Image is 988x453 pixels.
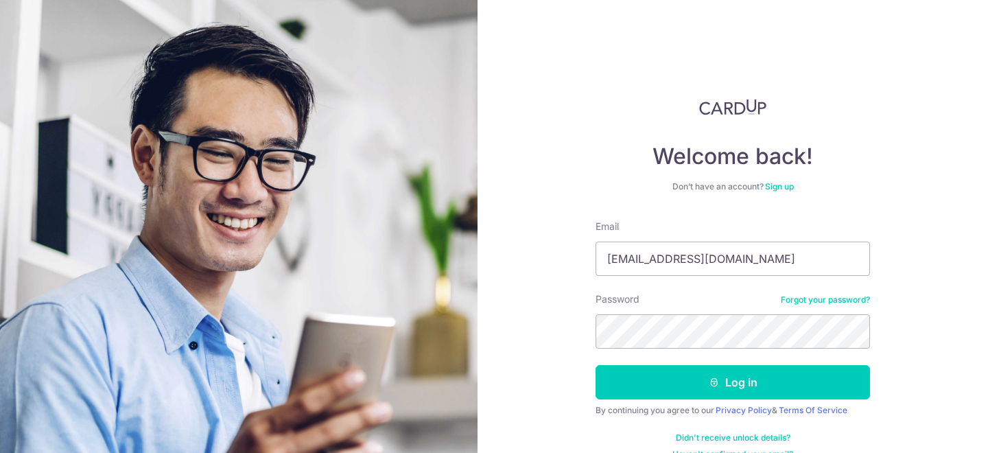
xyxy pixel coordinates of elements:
div: By continuing you agree to our & [596,405,870,416]
a: Privacy Policy [716,405,772,415]
input: Enter your Email [596,242,870,276]
a: Sign up [765,181,794,191]
a: Didn't receive unlock details? [676,432,790,443]
img: CardUp Logo [699,99,766,115]
label: Password [596,292,639,306]
button: Log in [596,365,870,399]
label: Email [596,220,619,233]
div: Don’t have an account? [596,181,870,192]
a: Forgot your password? [781,294,870,305]
h4: Welcome back! [596,143,870,170]
a: Terms Of Service [779,405,847,415]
